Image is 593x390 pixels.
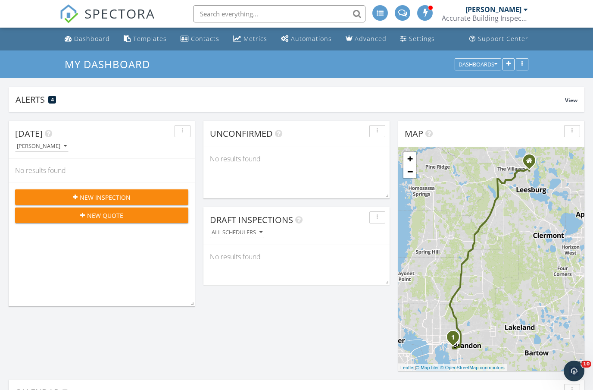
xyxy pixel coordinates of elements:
a: Zoom out [403,165,416,178]
div: Dashboards [459,61,497,67]
div: Accurate Building Inspections LLC [442,14,528,22]
div: [PERSON_NAME] [465,5,521,14]
a: © MapTiler [416,365,439,370]
span: SPECTORA [84,4,155,22]
div: Dashboard [74,35,110,43]
button: Dashboards [455,58,501,70]
div: All schedulers [212,230,262,236]
div: Support Center [478,35,528,43]
div: Contacts [191,35,219,43]
span: Unconfirmed [210,128,273,139]
div: No results found [203,147,390,170]
span: 4 [51,97,54,103]
div: Automations [291,35,332,43]
a: Automations (Basic) [278,31,335,47]
a: My Dashboard [65,57,157,71]
div: 8950 Standard St, Unit #3306, Lady lake FL 32159 [529,160,534,166]
button: [PERSON_NAME] [15,141,69,152]
span: View [565,97,577,104]
div: No results found [9,159,195,182]
a: Dashboard [61,31,113,47]
a: Metrics [230,31,271,47]
div: | [398,364,507,371]
a: © OpenStreetMap contributors [440,365,505,370]
span: 10 [581,361,591,368]
span: New Quote [87,211,123,220]
button: New Inspection [15,189,188,205]
a: Zoom in [403,152,416,165]
div: No results found [203,245,390,268]
iframe: Intercom live chat [564,361,584,381]
a: Leaflet [400,365,415,370]
a: Support Center [466,31,532,47]
span: Draft Inspections [210,214,293,226]
div: Settings [409,35,435,43]
a: Settings [397,31,438,47]
div: Advanced [355,35,387,43]
div: 7005 Tidewater Trail, Tampa, FL 33619 [453,337,458,342]
a: SPECTORA [59,12,155,30]
a: Templates [120,31,170,47]
i: 1 [451,335,455,341]
img: The Best Home Inspection Software - Spectora [59,4,78,23]
a: Advanced [342,31,390,47]
button: New Quote [15,208,188,223]
div: Alerts [16,94,565,105]
div: Metrics [243,35,267,43]
span: Map [405,128,423,139]
span: New Inspection [80,193,131,202]
input: Search everything... [193,5,365,22]
a: Contacts [177,31,223,47]
span: [DATE] [15,128,43,139]
div: Templates [133,35,167,43]
button: All schedulers [210,227,264,239]
div: [PERSON_NAME] [17,143,67,149]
